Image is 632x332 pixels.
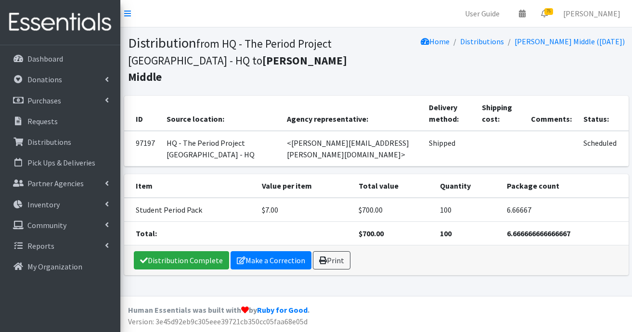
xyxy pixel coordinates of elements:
th: Delivery method: [423,96,476,131]
a: Distribution Complete [134,251,229,269]
th: Item [124,174,256,198]
a: Donations [4,70,116,89]
a: Reports [4,236,116,255]
a: Dashboard [4,49,116,68]
td: Student Period Pack [124,198,256,222]
p: Distributions [27,137,71,147]
p: Donations [27,75,62,84]
a: Partner Agencies [4,174,116,193]
a: My Organization [4,257,116,276]
p: Reports [27,241,54,251]
strong: 6.666666666666667 [507,229,570,238]
p: Community [27,220,66,230]
a: [PERSON_NAME] Middle ([DATE]) [515,37,625,46]
td: 6.66667 [501,198,629,222]
td: $7.00 [256,198,353,222]
th: Package count [501,174,629,198]
p: Requests [27,116,58,126]
th: Value per item [256,174,353,198]
td: <[PERSON_NAME][EMAIL_ADDRESS][PERSON_NAME][DOMAIN_NAME]> [281,131,424,166]
a: [PERSON_NAME] [555,4,628,23]
p: Purchases [27,96,61,105]
a: Inventory [4,195,116,214]
a: Requests [4,112,116,131]
p: Pick Ups & Deliveries [27,158,95,167]
th: ID [124,96,161,131]
td: 97197 [124,131,161,166]
strong: Total: [136,229,157,238]
p: My Organization [27,262,82,271]
td: HQ - The Period Project [GEOGRAPHIC_DATA] - HQ [161,131,281,166]
td: 100 [434,198,501,222]
a: Distributions [4,132,116,152]
a: Distributions [460,37,504,46]
p: Partner Agencies [27,179,84,188]
td: $700.00 [353,198,434,222]
a: Print [313,251,350,269]
td: Shipped [423,131,476,166]
td: Scheduled [578,131,628,166]
a: Purchases [4,91,116,110]
span: Version: 3e45d92eb9c305eee39721cb350cc05faa68e05d [128,317,308,326]
strong: Human Essentials was built with by . [128,305,310,315]
a: Pick Ups & Deliveries [4,153,116,172]
th: Source location: [161,96,281,131]
a: User Guide [457,4,507,23]
img: HumanEssentials [4,6,116,38]
th: Status: [578,96,628,131]
a: Ruby for Good [257,305,308,315]
p: Dashboard [27,54,63,64]
strong: $700.00 [359,229,384,238]
p: Inventory [27,200,60,209]
a: 76 [533,4,555,23]
th: Shipping cost: [476,96,525,131]
h1: Distribution [128,35,373,85]
th: Comments: [525,96,578,131]
a: Home [421,37,450,46]
th: Quantity [434,174,501,198]
a: Make a Correction [231,251,311,269]
th: Total value [353,174,434,198]
strong: 100 [440,229,451,238]
span: 76 [544,8,553,15]
small: from HQ - The Period Project [GEOGRAPHIC_DATA] - HQ to [128,37,347,84]
a: Community [4,216,116,235]
th: Agency representative: [281,96,424,131]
